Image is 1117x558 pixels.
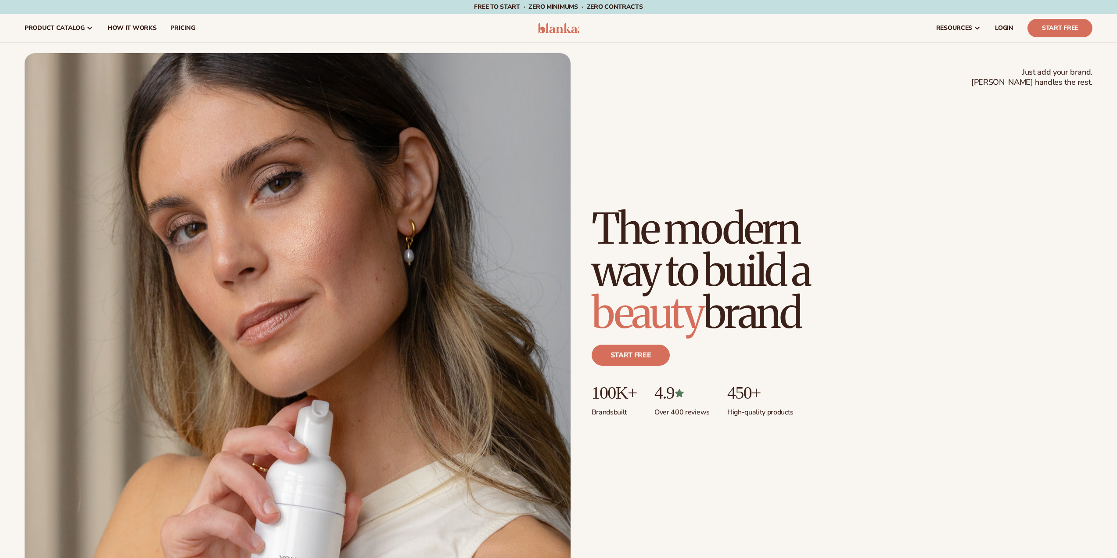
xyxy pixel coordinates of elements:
[592,345,670,366] a: Start free
[108,25,157,32] span: How It Works
[592,403,637,417] p: Brands built
[163,14,202,42] a: pricing
[971,67,1092,88] span: Just add your brand. [PERSON_NAME] handles the rest.
[474,3,643,11] span: Free to start · ZERO minimums · ZERO contracts
[727,403,794,417] p: High-quality products
[995,25,1013,32] span: LOGIN
[654,403,710,417] p: Over 400 reviews
[170,25,195,32] span: pricing
[654,383,710,403] p: 4.9
[988,14,1020,42] a: LOGIN
[592,287,703,339] span: beauty
[538,23,579,33] img: logo
[1027,19,1092,37] a: Start Free
[592,383,637,403] p: 100K+
[592,208,873,334] h1: The modern way to build a brand
[25,25,85,32] span: product catalog
[727,383,794,403] p: 450+
[101,14,164,42] a: How It Works
[929,14,988,42] a: resources
[936,25,972,32] span: resources
[18,14,101,42] a: product catalog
